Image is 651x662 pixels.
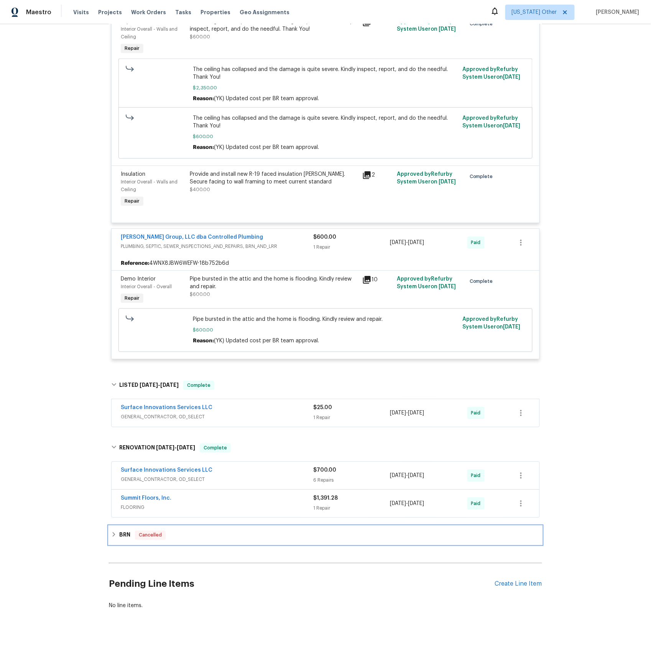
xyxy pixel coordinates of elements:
span: Cancelled [136,532,165,539]
span: Paid [471,472,484,479]
span: Tasks [175,10,191,15]
span: $600.00 [193,133,458,140]
span: Properties [201,8,230,16]
span: [DATE] [439,284,456,289]
span: Projects [98,8,122,16]
span: Reason: [193,96,214,101]
h6: RENOVATION [119,443,195,452]
span: Paid [471,239,484,246]
span: [PERSON_NAME] [593,8,639,16]
span: Complete [184,381,214,389]
a: Surface Innovations Services LLC [121,405,212,410]
div: 4WNX8JBW6WEFW-18b752b6d [112,256,539,270]
span: $400.00 [190,187,210,192]
div: BRN Cancelled [109,526,542,545]
span: Work Orders [131,8,166,16]
span: Approved by Refurby System User on [397,276,456,289]
span: Approved by Refurby System User on [462,67,520,80]
span: Paid [471,500,484,507]
span: [DATE] [160,382,179,388]
span: Interior Overall - Overall [121,284,172,289]
span: Repair [122,197,143,205]
span: [US_STATE] Other [512,8,557,16]
span: $2,350.00 [193,84,458,92]
span: [DATE] [390,501,406,506]
div: LISTED [DATE]-[DATE]Complete [109,373,542,398]
span: [DATE] [156,445,174,450]
span: Complete [470,277,496,285]
span: [DATE] [140,382,158,388]
span: Geo Assignments [240,8,289,16]
div: 1 Repair [313,504,390,512]
span: Reason: [193,145,214,150]
div: 1 Repair [313,414,390,421]
span: The ceiling has collapsed and the damage is quite severe. Kindly inspect, report, and do the need... [193,114,458,130]
span: $600.00 [193,326,458,334]
span: GENERAL_CONTRACTOR, OD_SELECT [121,413,313,421]
span: FLOORING [121,504,313,511]
span: $600.00 [190,35,210,39]
h2: Pending Line Items [109,566,495,602]
div: Create Line Item [495,581,542,588]
span: - [390,239,424,246]
span: [DATE] [390,473,406,478]
span: [DATE] [408,501,424,506]
span: Pipe bursted in the attic and the home is flooding. Kindly review and repair. [193,315,458,323]
span: [DATE] [503,123,520,129]
span: (YK) Updated cost per BR team approval. [214,338,319,343]
span: (YK) Updated cost per BR team approval. [214,145,319,150]
span: Visits [73,8,89,16]
div: Pipe bursted in the attic and the home is flooding. Kindly review and repair. [190,275,358,291]
div: 10 [362,275,392,284]
div: Provide and install new R-19 faced insulation [PERSON_NAME]. Secure facing to wall framing to mee... [190,170,358,186]
span: [DATE] [439,26,456,32]
span: Insulation [121,172,145,177]
div: The ceiling has collapsed and the damage is quite severe. Kindly inspect, report, and do the need... [190,18,358,33]
span: [DATE] [503,74,520,80]
span: - [390,409,424,417]
span: - [390,472,424,479]
span: [DATE] [439,179,456,185]
span: [DATE] [390,410,406,416]
span: Approved by Refurby System User on [397,172,456,185]
span: [DATE] [390,240,406,245]
span: Maestro [26,8,51,16]
span: $1,391.28 [313,495,338,501]
a: [PERSON_NAME] Group, LLC dba Controlled Plumbing [121,234,263,240]
span: (YK) Updated cost per BR team approval. [214,96,319,101]
div: 6 Repairs [313,476,390,484]
span: $25.00 [313,405,332,410]
span: [DATE] [408,240,424,245]
div: 1 Repair [313,243,390,251]
span: The ceiling has collapsed and the damage is quite severe. Kindly inspect, report, and do the need... [193,66,458,81]
span: - [390,500,424,507]
span: - [156,445,195,450]
h6: LISTED [119,381,179,390]
span: PLUMBING, SEPTIC, SEWER_INSPECTIONS_AND_REPAIRS, BRN_AND_LRR [121,243,313,250]
h6: BRN [119,531,130,540]
span: - [140,382,179,388]
span: Paid [471,409,484,417]
span: Complete [470,173,496,180]
span: GENERAL_CONTRACTOR, OD_SELECT [121,475,313,483]
span: [DATE] [503,324,520,330]
span: $600.00 [190,292,210,297]
span: Repair [122,45,143,52]
span: Interior Overall - Walls and Ceiling [121,180,178,192]
div: 2 [362,170,392,180]
span: Repair [122,294,143,302]
div: RENOVATION [DATE]-[DATE]Complete [109,436,542,460]
span: $600.00 [313,234,336,240]
div: No line items. [109,602,542,610]
span: Demo Interior [121,276,156,282]
span: Interior Overall - Walls and Ceiling [121,27,178,39]
a: Summit Floors, Inc. [121,495,171,501]
span: [DATE] [408,473,424,478]
span: [DATE] [408,410,424,416]
span: $700.00 [313,467,336,473]
span: [DATE] [177,445,195,450]
span: Complete [201,444,230,452]
a: Surface Innovations Services LLC [121,467,212,473]
span: Approved by Refurby System User on [462,317,520,330]
span: Reason: [193,338,214,343]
